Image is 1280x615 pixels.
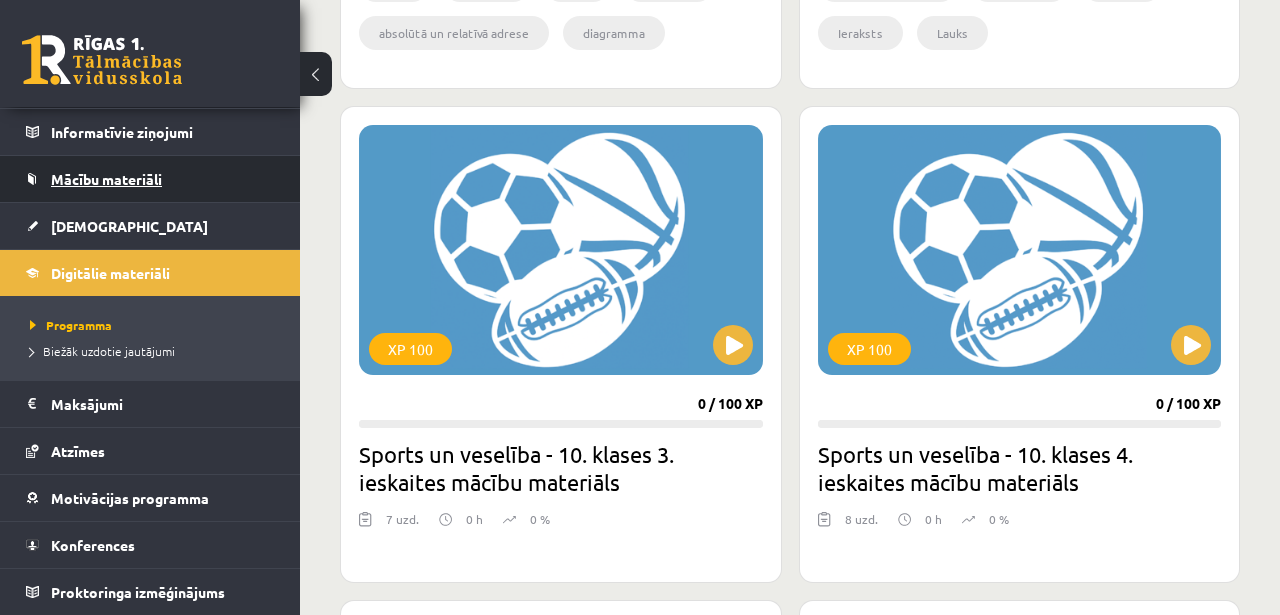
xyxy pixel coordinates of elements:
span: [DEMOGRAPHIC_DATA] [51,217,208,235]
a: [DEMOGRAPHIC_DATA] [26,203,275,249]
span: Motivācijas programma [51,489,209,507]
a: Informatīvie ziņojumi [26,109,275,155]
span: Programma [30,317,112,333]
a: Programma [30,316,280,334]
a: Rīgas 1. Tālmācības vidusskola [22,35,182,85]
div: 8 uzd. [845,510,878,540]
p: 0 % [530,510,550,528]
span: Digitālie materiāli [51,264,170,282]
h2: Sports un veselība - 10. klases 3. ieskaites mācību materiāls [359,440,763,496]
span: Konferences [51,536,135,554]
span: Proktoringa izmēģinājums [51,583,225,601]
div: XP 100 [828,333,911,365]
span: Biežāk uzdotie jautājumi [30,343,175,359]
span: Mācību materiāli [51,170,162,188]
a: Konferences [26,522,275,568]
li: diagramma [563,16,665,50]
a: Digitālie materiāli [26,250,275,296]
a: Atzīmes [26,428,275,474]
p: 0 h [925,510,942,528]
a: Motivācijas programma [26,475,275,521]
li: Ieraksts [818,16,903,50]
a: Mācību materiāli [26,156,275,202]
li: absolūtā un relatīvā adrese [359,16,549,50]
span: Atzīmes [51,442,105,460]
legend: Informatīvie ziņojumi [51,109,275,155]
li: Lauks [917,16,988,50]
div: 7 uzd. [386,510,419,540]
p: 0 % [989,510,1009,528]
legend: Maksājumi [51,381,275,427]
a: Biežāk uzdotie jautājumi [30,342,280,360]
a: Maksājumi [26,381,275,427]
p: 0 h [466,510,483,528]
a: Proktoringa izmēģinājums [26,569,275,615]
div: XP 100 [369,333,452,365]
h2: Sports un veselība - 10. klases 4. ieskaites mācību materiāls [818,440,1222,496]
